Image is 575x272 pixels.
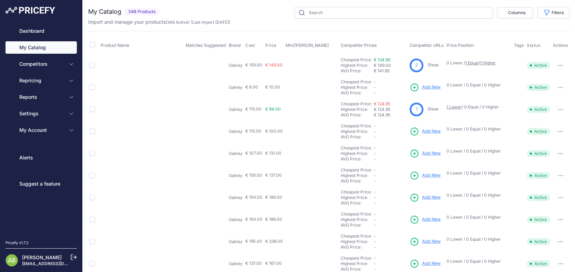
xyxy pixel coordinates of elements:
a: 1 Equal [465,60,479,65]
a: Add New [410,149,441,158]
button: Competitors [6,58,77,70]
div: Highest Price: [341,217,374,222]
a: Add New [410,259,441,269]
div: Highest Price: [341,239,374,244]
span: - [374,261,376,266]
button: Repricing [6,74,77,87]
p: 0 Lower / 0 Equal / 0 Higher [446,192,507,198]
span: - [374,233,376,239]
div: € 141.95 [374,68,407,74]
span: - [374,266,376,272]
div: Highest Price: [341,63,374,68]
span: € 124.95 [374,107,390,112]
img: Pricefy Logo [6,7,55,14]
p: 0 Lower / 0 Equal / 0 Higher [446,215,507,220]
a: Add New [410,171,441,180]
nav: Sidebar [6,25,77,232]
span: € 115.00 [245,106,261,112]
span: Active [527,260,550,267]
button: Cost [245,43,256,48]
div: Highest Price: [341,261,374,266]
span: - [374,145,376,150]
p: 0 Lower / 0 Equal / 0 Higher [446,259,507,264]
div: Highest Price: [341,107,374,112]
span: € 188.00 [265,195,282,200]
a: 1 Higher [480,60,496,65]
div: Highest Price: [341,151,374,156]
p: Oakley [229,239,243,244]
p: 0 Lower / 0 Equal / 0 Higher [446,148,507,154]
a: Add New [410,193,441,202]
span: - [374,123,376,128]
span: 2 [415,62,418,69]
a: [PERSON_NAME] [22,254,62,260]
span: Settings [19,110,64,117]
div: Highest Price: [341,173,374,178]
span: Matches Suggested [186,43,226,48]
span: € 137.00 [265,172,282,178]
span: € 195.00 [245,239,262,244]
span: - [374,90,376,95]
button: Settings [6,107,77,120]
span: - [374,244,376,250]
span: - [374,79,376,84]
div: AVG Price: [341,222,374,228]
a: Cheapest Price: [341,211,372,217]
a: [EMAIL_ADDRESS][DOMAIN_NAME] [22,261,94,266]
span: - [374,167,376,172]
a: € 134.90 [374,57,391,62]
a: Alerts [6,151,77,164]
p: Oakley [229,261,243,266]
a: Add New [410,215,441,224]
div: Pricefy v1.7.2 [6,240,29,246]
a: Cheapest Price: [341,167,372,172]
div: Highest Price: [341,195,374,200]
p: 0 Lower / 0 Equal / 0 Higher [446,237,507,242]
span: € 6.00 [245,84,258,90]
span: Min/[PERSON_NAME] [286,43,329,48]
p: Oakley [229,195,243,200]
a: Cheapest Price: [341,255,372,261]
span: - [374,156,376,161]
a: Add New [410,237,441,247]
span: 1 [416,106,418,113]
span: - [374,129,376,134]
p: Oakley [229,173,243,178]
div: Highest Price: [341,129,374,134]
span: € 156.00 [245,172,262,178]
div: AVG Price: [341,244,374,250]
div: Highest Price: [341,85,374,90]
div: AVG Price: [341,178,374,184]
span: Active [527,62,550,69]
span: Add New [422,260,441,267]
span: Price [265,43,277,48]
span: Active [527,238,550,245]
span: Add New [422,194,441,201]
span: Add New [422,84,441,91]
span: € 154.00 [245,217,263,222]
div: AVG Price: [341,266,374,272]
a: 1 Lower [446,104,462,109]
a: Add New [410,83,441,92]
button: Filters [537,7,569,19]
span: Active [527,106,550,113]
div: AVG Price: [341,112,374,118]
span: - [374,255,376,261]
span: € 94.00 [265,106,281,112]
p: Oakley [229,63,243,68]
span: - [374,217,376,222]
button: My Account [6,124,77,136]
span: € 100.00 [265,128,283,134]
span: Active [527,128,550,135]
div: € 124.95 [374,112,407,118]
span: Price Position [446,43,474,48]
span: Active [527,150,550,157]
a: Show [428,62,439,67]
p: Oakley [229,217,243,222]
div: AVG Price: [341,134,374,140]
span: € 149.00 [374,63,391,68]
div: AVG Price: [341,200,374,206]
span: Cost [245,43,255,48]
span: Actions [553,43,568,48]
span: € 131.00 [265,150,281,156]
